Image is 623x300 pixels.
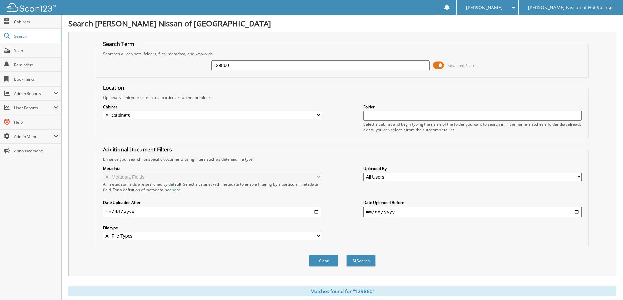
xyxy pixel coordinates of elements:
span: User Reports [14,105,54,111]
div: All metadata fields are searched by default. Select a cabinet with metadata to enable filtering b... [103,182,321,193]
label: Date Uploaded Before [363,200,582,205]
label: Folder [363,104,582,110]
span: Search [14,33,57,39]
div: Optionally limit your search to a particular cabinet or folder [100,95,585,100]
span: Bookmarks [14,76,58,82]
label: File type [103,225,321,230]
span: [PERSON_NAME] Nissan of Hot Springs [528,6,614,9]
span: Help [14,119,58,125]
a: here [172,187,180,193]
legend: Additional Document Filters [100,146,175,153]
input: end [363,207,582,217]
img: scan123-logo-white.svg [7,3,56,12]
div: Searches all cabinets, folders, files, metadata, and keywords [100,51,585,56]
button: Search [346,255,376,267]
label: Metadata [103,166,321,171]
span: Admin Reports [14,91,54,96]
div: Select a cabinet and begin typing the name of the folder you want to search in. If the name match... [363,121,582,133]
button: Clear [309,255,338,267]
h1: Search [PERSON_NAME] Nissan of [GEOGRAPHIC_DATA] [68,18,616,29]
span: Announcements [14,148,58,154]
span: Advanced Search [448,63,477,68]
span: [PERSON_NAME] [466,6,503,9]
label: Cabinet [103,104,321,110]
label: Date Uploaded After [103,200,321,205]
legend: Location [100,84,128,91]
div: Matches found for "129860" [68,286,616,296]
span: Reminders [14,62,58,68]
legend: Search Term [100,40,138,48]
span: Cabinets [14,19,58,24]
div: Enhance your search for specific documents using filters such as date and file type. [100,156,585,162]
input: start [103,207,321,217]
span: Scan [14,48,58,53]
span: Admin Menu [14,134,54,139]
label: Uploaded By [363,166,582,171]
